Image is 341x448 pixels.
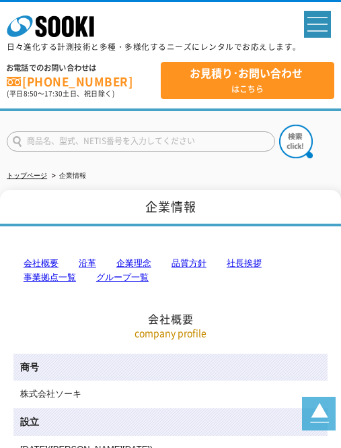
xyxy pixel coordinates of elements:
[190,66,303,80] strong: お見積り･お問い合わせ
[24,88,38,98] span: 8:50
[13,326,328,340] p: company profile
[7,131,275,152] input: 商品名、型式、NETIS番号を入力してください
[7,75,154,88] a: [PHONE_NUMBER]
[7,40,334,53] p: 日々進化する計測技術と多種・多様化するニーズにレンタルでお応えします。
[307,24,328,25] span: spMenu
[13,312,328,326] h2: 会社概要
[161,66,334,94] span: はこちら
[227,258,262,268] a: 社長挨拶
[116,258,151,268] a: 企業理念
[96,272,149,282] a: グループ一覧
[7,88,114,98] span: (平日 ～ 土日、祝日除く)
[161,62,334,98] a: お見積り･お問い合わせはこちら
[13,381,328,408] td: 株式会社ソーキ
[79,258,96,268] a: 沿革
[13,408,328,436] th: 設立
[7,62,154,74] span: お電話でのお問い合わせは
[24,258,59,268] a: 会社概要
[49,169,86,183] li: 企業情報
[13,354,328,381] th: 商号
[172,258,206,268] a: 品質方針
[44,88,63,98] span: 17:30
[7,172,47,179] a: トップページ
[24,272,76,282] a: 事業拠点一覧
[279,125,313,158] img: btn_search.png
